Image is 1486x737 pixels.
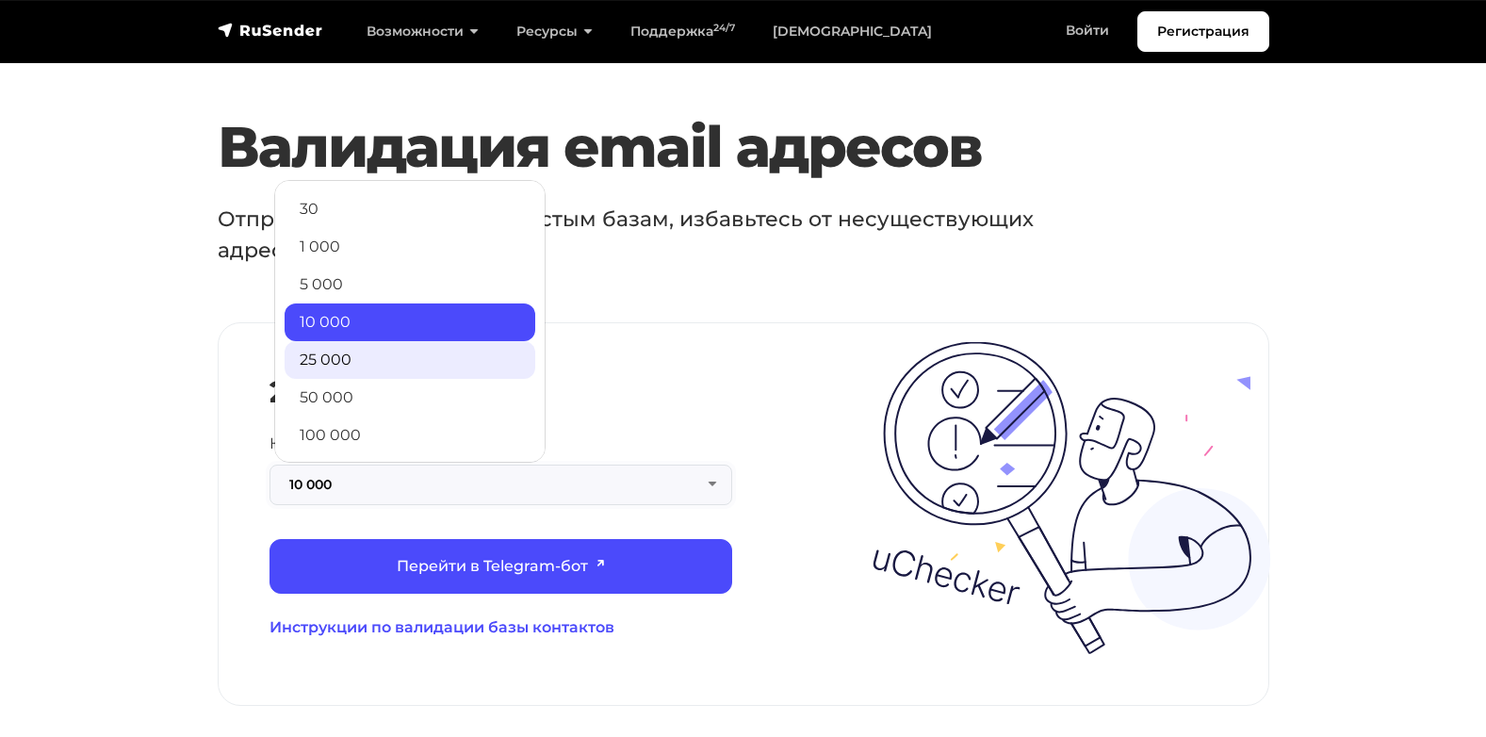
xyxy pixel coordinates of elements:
[285,379,535,417] a: 50 000
[285,303,535,341] a: 10 000
[218,204,1131,266] p: Отправляйте рассылки по чистым базам, избавьтесь от несуществующих адресов.
[269,616,732,639] a: Инструкции по валидации базы контактов
[285,341,535,379] a: 25 000
[285,454,535,492] a: 200 000
[285,417,535,454] a: 100 000
[269,539,732,594] a: Перейти в Telegram-бот
[498,12,612,51] a: Ресурсы
[285,228,535,266] a: 1 000
[285,190,535,228] a: 30
[218,113,1180,181] h3: Валидация email адресов
[754,12,951,51] a: [DEMOGRAPHIC_DATA]
[1047,11,1128,50] a: Войти
[274,180,546,463] ul: 10 000
[269,465,732,505] button: 10 000
[269,433,477,455] label: Количество email адресов
[269,374,390,410] div: 2 000 ₽
[612,12,754,51] a: Поддержка24/7
[713,22,735,34] sup: 24/7
[218,21,323,40] img: RuSender
[348,12,498,51] a: Возможности
[285,266,535,303] a: 5 000
[1137,11,1269,52] a: Регистрация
